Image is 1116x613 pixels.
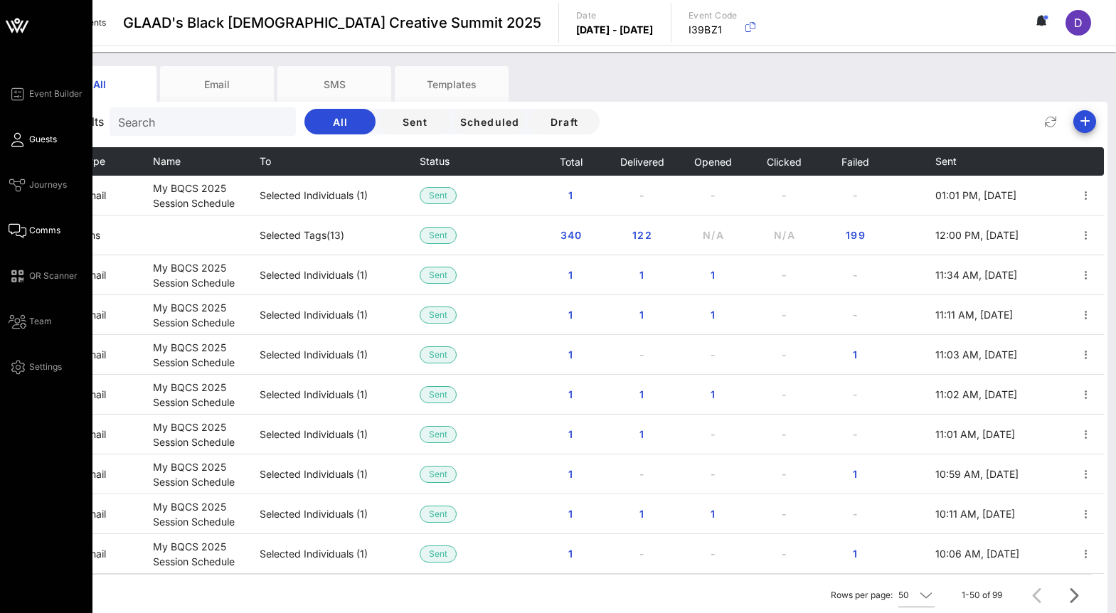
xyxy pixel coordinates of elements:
span: 11:03 AM, [DATE] [935,348,1017,361]
td: email [82,295,153,335]
td: Selected Individuals (1) [260,494,420,534]
span: Total [559,156,583,168]
span: 11:11 AM, [DATE] [935,309,1013,321]
span: Status [420,155,450,167]
button: 1 [619,501,664,527]
span: Draft [540,116,588,128]
a: Journeys [9,176,67,193]
a: Team [9,313,52,330]
p: I39BZ1 [689,23,738,37]
th: Opened [677,147,748,176]
span: Failed [841,156,869,168]
a: Settings [9,358,62,375]
button: Draft [528,109,600,134]
p: Date [576,9,654,23]
div: All [43,66,156,102]
th: Sent [935,147,1024,176]
span: Sent [429,188,447,203]
a: QR Scanner [9,267,78,284]
span: 199 [844,229,866,241]
span: Event Builder [29,87,83,100]
span: 1 [559,348,582,361]
span: 1 [559,189,582,201]
td: Selected Individuals (1) [260,454,420,494]
button: 1 [548,462,593,487]
span: 1 [844,548,866,560]
td: email [82,494,153,534]
button: 1 [690,262,735,288]
button: 1 [548,183,593,208]
span: 340 [559,229,582,241]
span: 1 [701,508,724,520]
button: Sent [379,109,450,134]
th: Status [420,147,491,176]
td: My BQCS 2025 Session Schedule [153,454,260,494]
button: Next page [1061,582,1086,608]
button: 1 [619,262,664,288]
a: Comms [9,222,60,239]
div: SMS [277,66,391,102]
span: 01:01 PM, [DATE] [935,189,1016,201]
span: 1 [559,309,582,321]
span: 1 [559,468,582,480]
button: 122 [619,223,664,248]
span: 1 [559,269,582,281]
span: Sent [429,506,447,522]
div: D [1065,10,1091,36]
th: Failed [819,147,891,176]
span: 1 [559,388,582,400]
button: 1 [690,302,735,328]
span: Sent [429,427,447,442]
span: Guests [29,133,57,146]
p: [DATE] - [DATE] [576,23,654,37]
td: Selected Individuals (1) [260,295,420,335]
span: Opened [693,156,732,168]
td: My BQCS 2025 Session Schedule [153,494,260,534]
div: 1-50 of 99 [962,589,1002,602]
span: 10:06 AM, [DATE] [935,548,1019,560]
span: 1 [701,309,724,321]
td: Selected Individuals (1) [260,415,420,454]
td: My BQCS 2025 Session Schedule [153,176,260,215]
td: Selected Individuals (1) [260,176,420,215]
p: Event Code [689,9,738,23]
span: Sent [935,155,957,167]
span: 1 [844,468,866,480]
span: Journeys [29,178,67,191]
button: Opened [693,147,732,176]
a: Guests [9,131,57,148]
span: Comms [29,224,60,237]
button: 1 [690,382,735,407]
div: 50 [898,589,909,602]
td: email [82,335,153,375]
span: 1 [630,269,653,281]
td: email [82,375,153,415]
button: 1 [548,342,593,368]
span: Clicked [766,156,802,168]
td: My BQCS 2025 Session Schedule [153,255,260,295]
button: 1 [619,302,664,328]
th: To [260,147,420,176]
span: Sent [429,307,447,323]
td: Selected Individuals (1) [260,375,420,415]
span: 11:02 AM, [DATE] [935,388,1017,400]
div: 50Rows per page: [898,584,935,607]
span: D [1074,16,1083,30]
th: Clicked [748,147,819,176]
button: 1 [619,422,664,447]
span: Scheduled [459,116,519,128]
span: All [316,116,364,128]
button: Total [559,147,583,176]
span: Sent [429,467,447,482]
td: Selected Individuals (1) [260,335,420,375]
span: 1 [701,388,724,400]
span: 11:34 AM, [DATE] [935,269,1017,281]
button: 1 [619,382,664,407]
th: Name [153,147,260,176]
td: email [82,176,153,215]
button: 199 [832,223,878,248]
td: My BQCS 2025 Session Schedule [153,295,260,335]
button: Failed [841,147,869,176]
button: 1 [832,541,878,567]
span: Delivered [620,156,664,168]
